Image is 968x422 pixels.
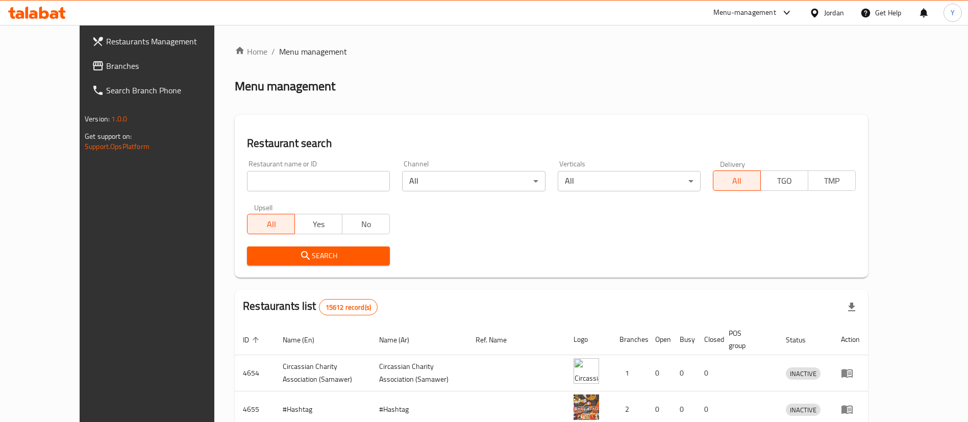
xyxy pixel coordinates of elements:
span: All [252,217,291,232]
a: Restaurants Management [84,29,241,54]
th: Logo [565,324,611,355]
span: Status [786,334,819,346]
div: Menu [841,403,860,415]
span: 15612 record(s) [319,303,377,312]
a: Home [235,45,267,58]
h2: Menu management [235,78,335,94]
th: Branches [611,324,647,355]
h2: Restaurant search [247,136,856,151]
label: Delivery [720,160,746,167]
div: INACTIVE [786,367,821,380]
span: All [717,173,757,188]
img: ​Circassian ​Charity ​Association​ (Samawer) [574,358,599,384]
span: POS group [729,327,765,352]
span: Menu management [279,45,347,58]
a: Search Branch Phone [84,78,241,103]
span: No [346,217,386,232]
span: ID [243,334,262,346]
th: Closed [696,324,721,355]
h2: Restaurants list [243,299,378,315]
span: Search [255,250,382,262]
span: Y [951,7,955,18]
td: ​Circassian ​Charity ​Association​ (Samawer) [275,355,371,391]
td: 1 [611,355,647,391]
td: ​Circassian ​Charity ​Association​ (Samawer) [371,355,467,391]
div: Menu [841,367,860,379]
td: 4654 [235,355,275,391]
span: Search Branch Phone [106,84,233,96]
span: Version: [85,112,110,126]
span: 1.0.0 [111,112,127,126]
td: 0 [672,355,696,391]
div: Export file [839,295,864,319]
th: Busy [672,324,696,355]
li: / [271,45,275,58]
nav: breadcrumb [235,45,868,58]
span: Yes [299,217,338,232]
div: Total records count [319,299,378,315]
th: Open [647,324,672,355]
button: TMP [808,170,856,191]
a: Branches [84,54,241,78]
button: No [342,214,390,234]
a: Support.OpsPlatform [85,140,150,153]
span: Get support on: [85,130,132,143]
div: All [558,171,701,191]
span: Ref. Name [476,334,520,346]
div: All [402,171,545,191]
img: #Hashtag [574,394,599,420]
span: Name (En) [283,334,328,346]
button: TGO [760,170,808,191]
td: 0 [647,355,672,391]
span: INACTIVE [786,404,821,416]
button: All [713,170,761,191]
span: INACTIVE [786,368,821,380]
span: Branches [106,60,233,72]
div: Menu-management [713,7,776,19]
label: Upsell [254,204,273,211]
span: TMP [812,173,852,188]
button: Yes [294,214,342,234]
span: Name (Ar) [379,334,423,346]
span: Restaurants Management [106,35,233,47]
button: Search [247,246,390,265]
div: Jordan [824,7,844,18]
td: 0 [696,355,721,391]
input: Search for restaurant name or ID.. [247,171,390,191]
th: Action [833,324,868,355]
button: All [247,214,295,234]
span: TGO [765,173,804,188]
